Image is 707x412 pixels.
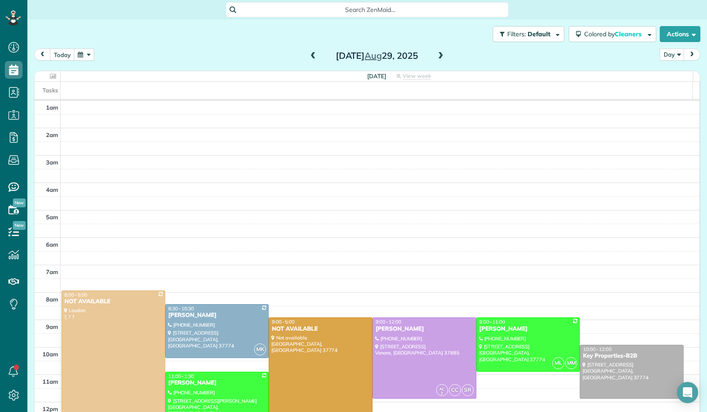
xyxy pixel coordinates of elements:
[46,296,58,303] span: 8am
[46,159,58,166] span: 3am
[46,214,58,221] span: 5am
[46,186,58,193] span: 4am
[46,241,58,248] span: 6am
[583,346,612,352] span: 10:00 - 12:00
[376,319,401,325] span: 9:00 - 12:00
[552,357,564,369] span: ML
[46,131,58,138] span: 2am
[439,386,445,391] span: AC
[168,312,266,319] div: [PERSON_NAME]
[565,357,577,369] span: MM
[660,49,684,61] button: Day
[168,305,194,312] span: 8:30 - 10:30
[46,268,58,275] span: 7am
[507,30,526,38] span: Filters:
[479,319,505,325] span: 9:00 - 11:00
[46,323,58,330] span: 9am
[367,72,386,80] span: [DATE]
[271,325,370,333] div: NOT AVAILABLE
[64,298,163,305] div: NOT AVAILABLE
[65,292,87,298] span: 8:00 - 5:00
[50,49,75,61] button: today
[528,30,551,38] span: Default
[569,26,656,42] button: Colored byCleaners
[493,26,564,42] button: Filters: Default
[488,26,564,42] a: Filters: Default
[46,104,58,111] span: 1am
[322,51,432,61] h2: [DATE] 29, 2025
[582,352,681,360] div: Key Properties-B2B
[13,221,26,230] span: New
[615,30,643,38] span: Cleaners
[34,49,51,61] button: prev
[168,379,266,387] div: [PERSON_NAME]
[42,87,58,94] span: Tasks
[479,325,578,333] div: [PERSON_NAME]
[254,343,266,355] span: MK
[272,319,295,325] span: 9:00 - 5:00
[677,382,698,403] div: Open Intercom Messenger
[437,389,448,398] small: 2
[375,325,474,333] div: [PERSON_NAME]
[584,30,645,38] span: Colored by
[462,384,474,396] span: SR
[449,384,461,396] span: CC
[42,351,58,358] span: 10am
[365,50,382,61] span: Aug
[660,26,700,42] button: Actions
[168,373,194,379] span: 11:00 - 1:30
[42,378,58,385] span: 11am
[403,72,431,80] span: View week
[13,198,26,207] span: New
[684,49,700,61] button: next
